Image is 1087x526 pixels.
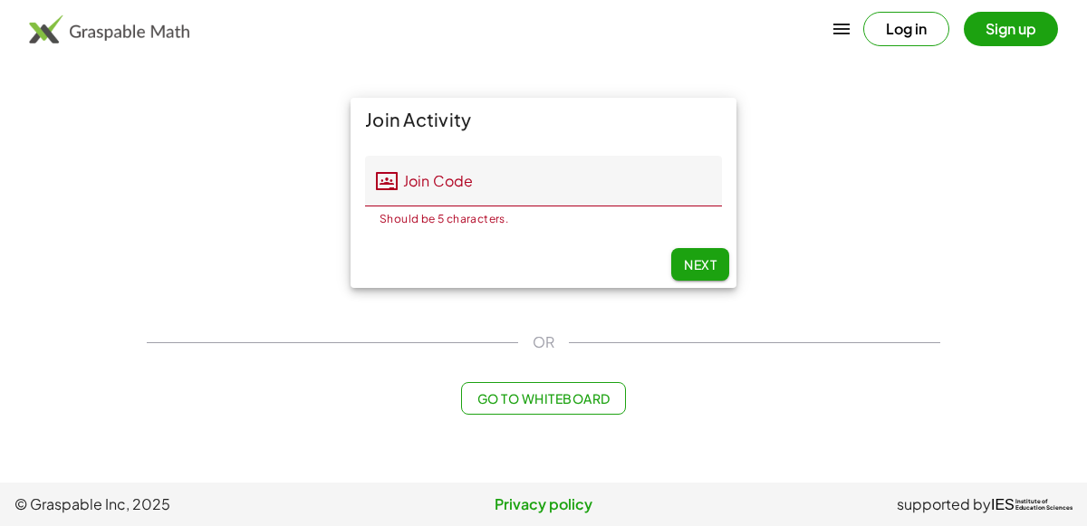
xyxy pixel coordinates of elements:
span: Institute of Education Sciences [1015,499,1073,512]
span: Go to Whiteboard [476,390,610,406]
div: Should be 5 characters. [380,214,707,225]
span: supported by [897,493,991,515]
button: Next [671,248,729,281]
div: Join Activity [351,98,736,141]
button: Sign up [964,12,1058,46]
a: Privacy policy [367,493,719,515]
span: © Graspable Inc, 2025 [14,493,367,515]
span: OR [533,331,554,353]
button: Go to Whiteboard [461,382,625,415]
button: Log in [863,12,949,46]
span: Next [684,256,717,273]
span: IES [991,496,1015,513]
a: IESInstitute ofEducation Sciences [991,493,1073,515]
